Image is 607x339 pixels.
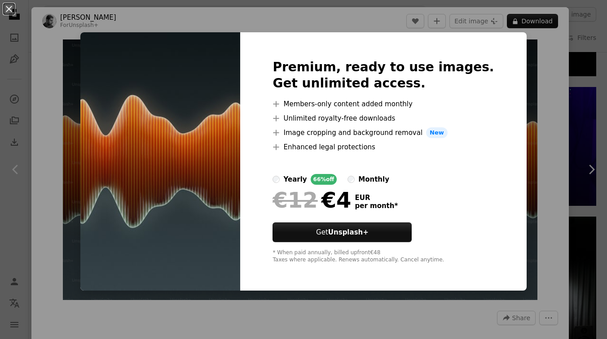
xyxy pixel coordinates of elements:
span: €12 [273,188,317,212]
span: EUR [355,194,398,202]
span: per month * [355,202,398,210]
li: Image cropping and background removal [273,127,494,138]
button: GetUnsplash+ [273,222,412,242]
h2: Premium, ready to use images. Get unlimited access. [273,59,494,91]
input: monthly [347,176,355,183]
img: premium_photo-1756840926574-243e77c35cb7 [80,32,240,291]
li: Unlimited royalty-free downloads [273,113,494,124]
div: 66% off [311,174,337,185]
div: €4 [273,188,351,212]
div: monthly [358,174,389,185]
li: Members-only content added monthly [273,99,494,109]
li: Enhanced legal protections [273,142,494,152]
strong: Unsplash+ [328,228,369,236]
input: yearly66%off [273,176,280,183]
div: * When paid annually, billed upfront €48 Taxes where applicable. Renews automatically. Cancel any... [273,249,494,264]
span: New [426,127,448,138]
div: yearly [283,174,307,185]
